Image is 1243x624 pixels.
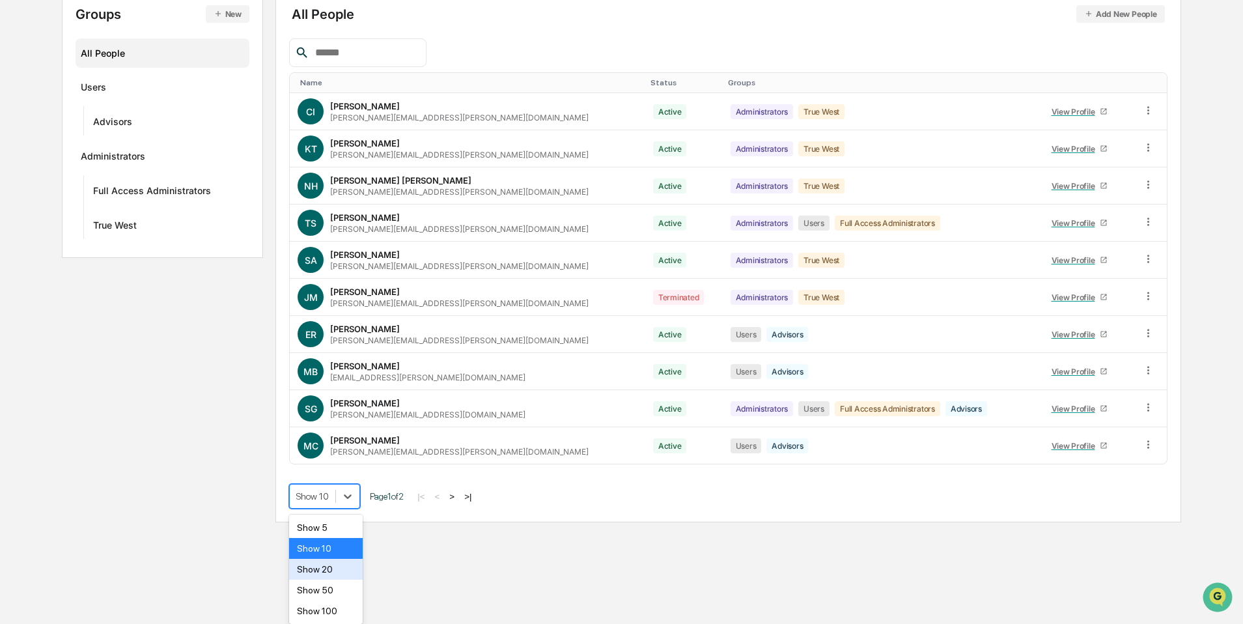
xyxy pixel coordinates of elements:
[305,255,317,266] span: SA
[798,290,845,305] div: True West
[460,491,475,502] button: >|
[1052,144,1100,154] div: View Profile
[289,517,363,538] div: Show 5
[413,491,428,502] button: |<
[305,403,317,414] span: SG
[289,601,363,621] div: Show 100
[81,81,106,97] div: Users
[945,401,987,416] div: Advisors
[330,398,400,408] div: [PERSON_NAME]
[798,401,830,416] div: Users
[306,106,315,117] span: CI
[798,104,845,119] div: True West
[370,491,404,502] span: Page 1 of 2
[835,401,940,416] div: Full Access Administrators
[1052,441,1100,451] div: View Profile
[798,141,845,156] div: True West
[731,364,762,379] div: Users
[289,580,363,601] div: Show 50
[1052,404,1100,414] div: View Profile
[8,159,89,182] a: 🖐️Preclearance
[292,5,1164,23] div: All People
[8,184,87,207] a: 🔎Data Lookup
[653,290,705,305] div: Terminated
[653,401,687,416] div: Active
[206,5,249,23] button: New
[1046,287,1113,307] a: View Profile
[289,559,363,580] div: Show 20
[1052,218,1100,228] div: View Profile
[330,298,589,308] div: [PERSON_NAME][EMAIL_ADDRESS][PERSON_NAME][DOMAIN_NAME]
[93,116,132,132] div: Advisors
[303,440,318,451] span: MC
[93,220,137,235] div: True West
[93,185,211,201] div: Full Access Administrators
[330,138,400,149] div: [PERSON_NAME]
[1076,5,1165,23] button: Add New People
[330,150,589,160] div: [PERSON_NAME][EMAIL_ADDRESS][PERSON_NAME][DOMAIN_NAME]
[13,27,237,48] p: How can we help?
[26,164,84,177] span: Preclearance
[289,538,363,559] div: Show 10
[221,104,237,119] button: Start new chat
[445,491,458,502] button: >
[1043,78,1129,87] div: Toggle SortBy
[304,180,318,191] span: NH
[1046,250,1113,270] a: View Profile
[731,253,794,268] div: Administrators
[835,216,940,231] div: Full Access Administrators
[1046,324,1113,345] a: View Profile
[44,113,165,123] div: We're available if you need us!
[330,373,525,382] div: [EMAIL_ADDRESS][PERSON_NAME][DOMAIN_NAME]
[1046,399,1113,419] a: View Profile
[330,212,400,223] div: [PERSON_NAME]
[798,253,845,268] div: True West
[1052,107,1100,117] div: View Profile
[1046,102,1113,122] a: View Profile
[1046,362,1113,382] a: View Profile
[798,178,845,193] div: True West
[653,327,687,342] div: Active
[330,249,400,260] div: [PERSON_NAME]
[330,175,471,186] div: [PERSON_NAME] [PERSON_NAME]
[431,491,444,502] button: <
[330,101,400,111] div: [PERSON_NAME]
[330,113,589,122] div: [PERSON_NAME][EMAIL_ADDRESS][PERSON_NAME][DOMAIN_NAME]
[81,150,145,166] div: Administrators
[330,435,400,446] div: [PERSON_NAME]
[650,78,718,87] div: Toggle SortBy
[81,42,244,64] div: All People
[731,401,794,416] div: Administrators
[766,364,808,379] div: Advisors
[1201,581,1236,616] iframe: Open customer support
[1046,213,1113,233] a: View Profile
[300,78,639,87] div: Toggle SortBy
[44,100,214,113] div: Start new chat
[1145,78,1161,87] div: Toggle SortBy
[13,190,23,201] div: 🔎
[330,447,589,457] div: [PERSON_NAME][EMAIL_ADDRESS][PERSON_NAME][DOMAIN_NAME]
[766,438,808,453] div: Advisors
[728,78,1033,87] div: Toggle SortBy
[330,187,589,197] div: [PERSON_NAME][EMAIL_ADDRESS][PERSON_NAME][DOMAIN_NAME]
[1052,181,1100,191] div: View Profile
[766,327,808,342] div: Advisors
[303,366,318,377] span: MB
[330,324,400,334] div: [PERSON_NAME]
[731,327,762,342] div: Users
[107,164,161,177] span: Attestations
[330,410,525,419] div: [PERSON_NAME][EMAIL_ADDRESS][DOMAIN_NAME]
[76,5,249,23] div: Groups
[731,104,794,119] div: Administrators
[26,189,82,202] span: Data Lookup
[330,224,589,234] div: [PERSON_NAME][EMAIL_ADDRESS][PERSON_NAME][DOMAIN_NAME]
[130,221,158,231] span: Pylon
[731,290,794,305] div: Administrators
[305,218,316,229] span: TS
[653,253,687,268] div: Active
[731,178,794,193] div: Administrators
[94,165,105,176] div: 🗄️
[653,438,687,453] div: Active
